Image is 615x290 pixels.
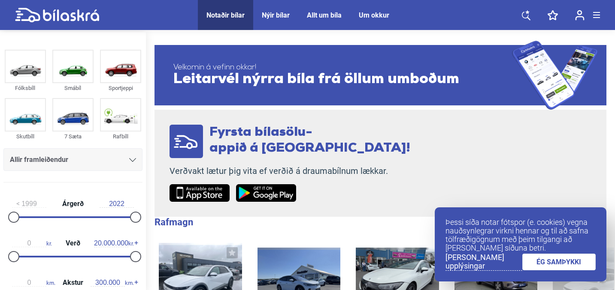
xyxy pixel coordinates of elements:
[5,83,46,93] div: Fólksbíll
[12,239,52,247] span: kr.
[10,154,68,166] span: Allir framleiðendur
[100,132,141,141] div: Rafbíll
[5,132,46,141] div: Skutbíll
[173,63,512,72] span: Velkomin á vefinn okkar!
[100,83,141,93] div: Sportjeppi
[575,10,585,21] img: user-login.svg
[359,11,389,19] a: Um okkur
[52,83,94,93] div: Smábíl
[206,11,245,19] a: Notaðir bílar
[12,279,55,287] span: km.
[60,200,86,207] span: Árgerð
[170,166,410,176] p: Verðvakt lætur þig vita ef verðið á draumabílnum lækkar.
[155,217,193,227] b: Rafmagn
[307,11,342,19] a: Allt um bíla
[262,11,290,19] a: Nýir bílar
[522,254,596,270] a: ÉG SAMÞYKKI
[445,253,522,271] a: [PERSON_NAME] upplýsingar
[61,279,85,286] span: Akstur
[52,132,94,141] div: 7 Sæta
[155,41,606,110] a: Velkomin á vefinn okkar!Leitarvél nýrra bíla frá öllum umboðum
[445,218,596,252] p: Þessi síða notar fótspor (e. cookies) vegna nauðsynlegrar virkni hennar og til að safna tölfræðig...
[64,240,82,247] span: Verð
[91,279,134,287] span: km.
[173,72,512,87] span: Leitarvél nýrra bíla frá öllum umboðum
[94,239,134,247] span: kr.
[209,126,410,155] span: Fyrsta bílasölu- appið á [GEOGRAPHIC_DATA]!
